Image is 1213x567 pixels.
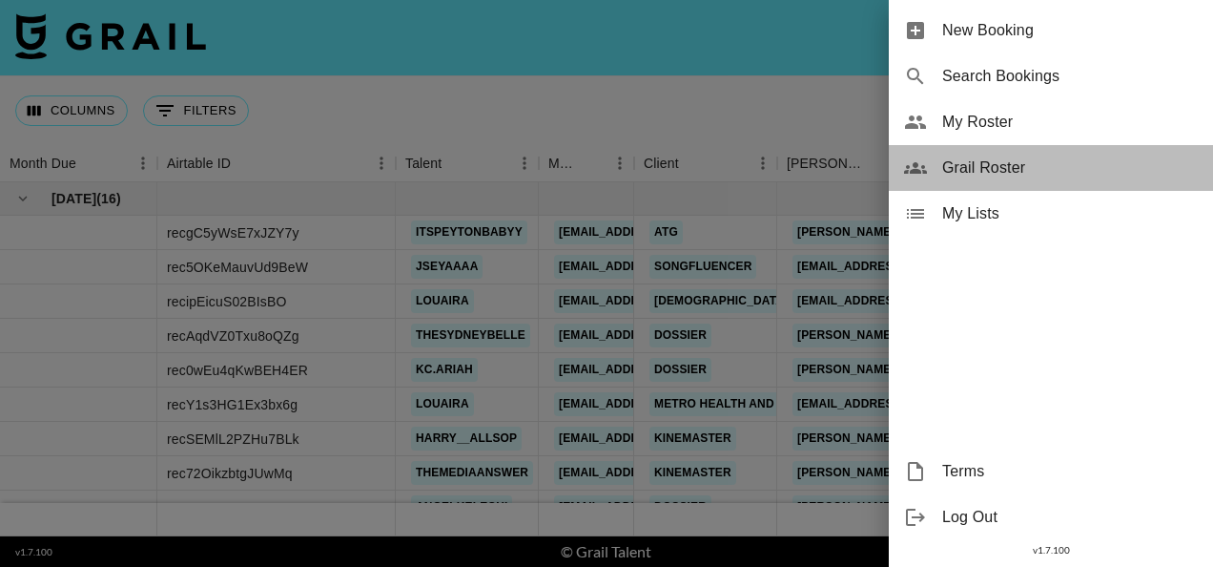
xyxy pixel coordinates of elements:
div: My Roster [889,99,1213,145]
span: Terms [942,460,1198,483]
div: New Booking [889,8,1213,53]
div: Search Bookings [889,53,1213,99]
span: Grail Roster [942,157,1198,179]
span: New Booking [942,19,1198,42]
div: Terms [889,449,1213,494]
span: Search Bookings [942,65,1198,88]
div: My Lists [889,191,1213,237]
div: Log Out [889,494,1213,540]
span: Log Out [942,506,1198,529]
span: My Roster [942,111,1198,134]
span: My Lists [942,202,1198,225]
div: v 1.7.100 [889,540,1213,560]
div: Grail Roster [889,145,1213,191]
